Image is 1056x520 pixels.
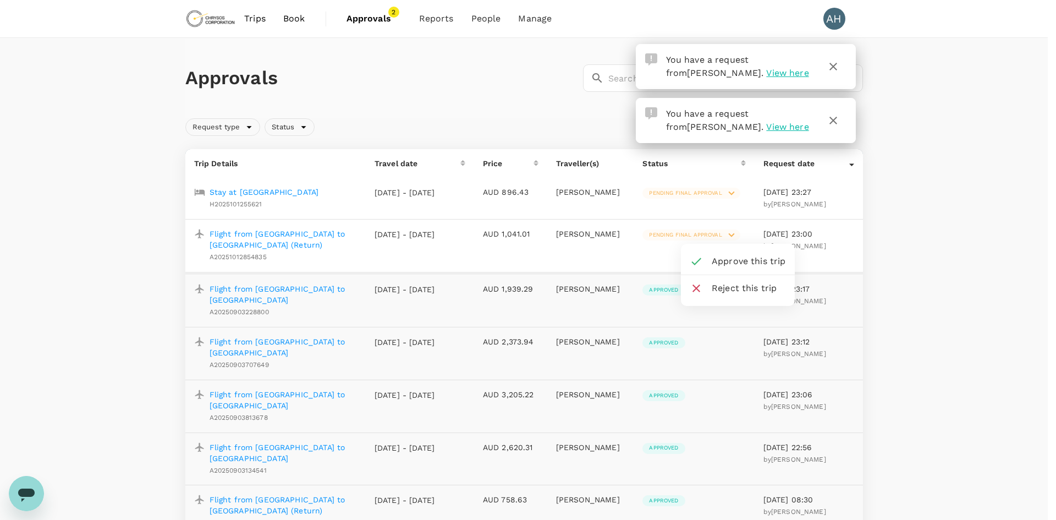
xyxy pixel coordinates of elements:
[645,107,657,119] img: Approval Request
[712,282,786,295] span: Reject this trip
[666,54,764,78] span: You have a request from .
[687,68,761,78] span: [PERSON_NAME]
[766,68,809,78] span: View here
[712,255,786,268] span: Approve this trip
[666,108,764,132] span: You have a request from .
[645,53,657,65] img: Approval Request
[687,122,761,132] span: [PERSON_NAME]
[766,122,809,132] span: View here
